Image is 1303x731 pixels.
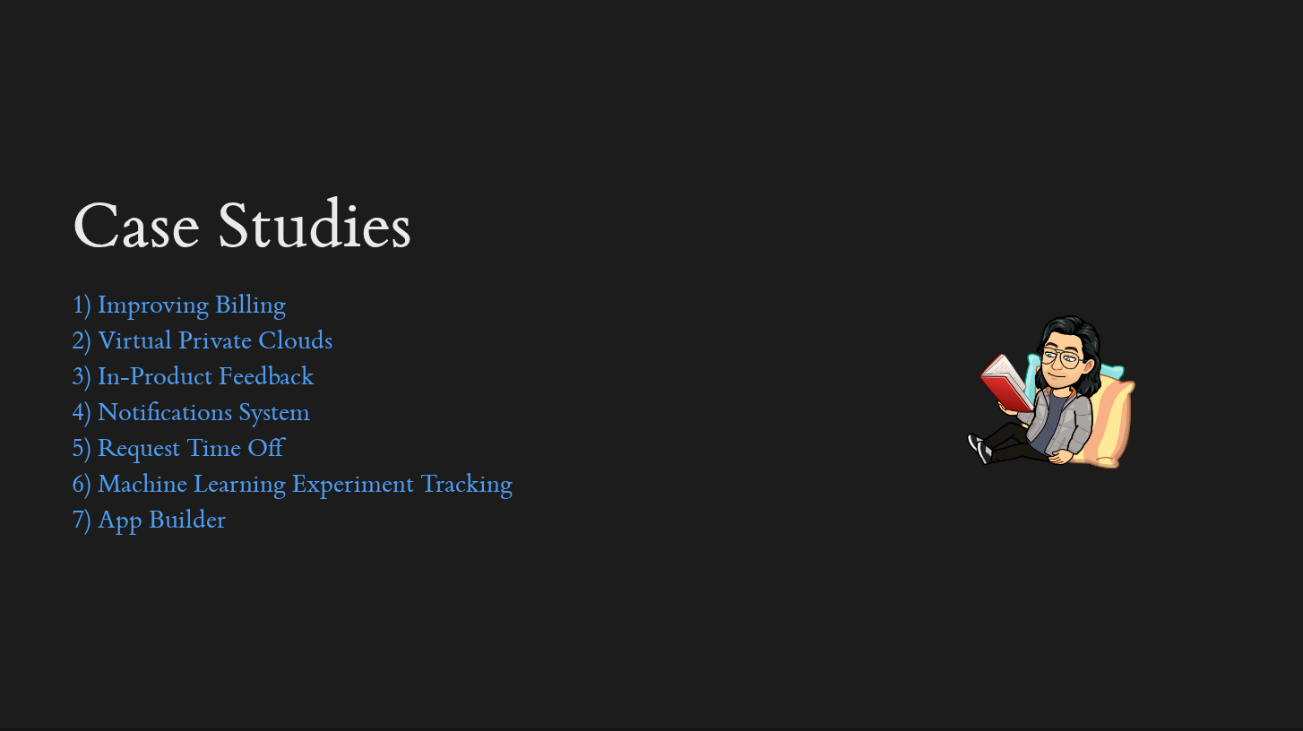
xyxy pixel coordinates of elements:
[72,191,699,271] div: Case studies
[72,330,332,357] a: 2) Virtual Private Clouds
[72,473,513,500] a: 6) Machine Learning Experiment Tracking
[72,365,315,392] a: 3) In-Product Feedback
[72,509,227,536] a: 7) App Builder
[72,401,310,428] a: 4) Notifications System
[72,294,286,321] a: 1) Improving Billing
[72,437,283,464] a: 5) Request Time Off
